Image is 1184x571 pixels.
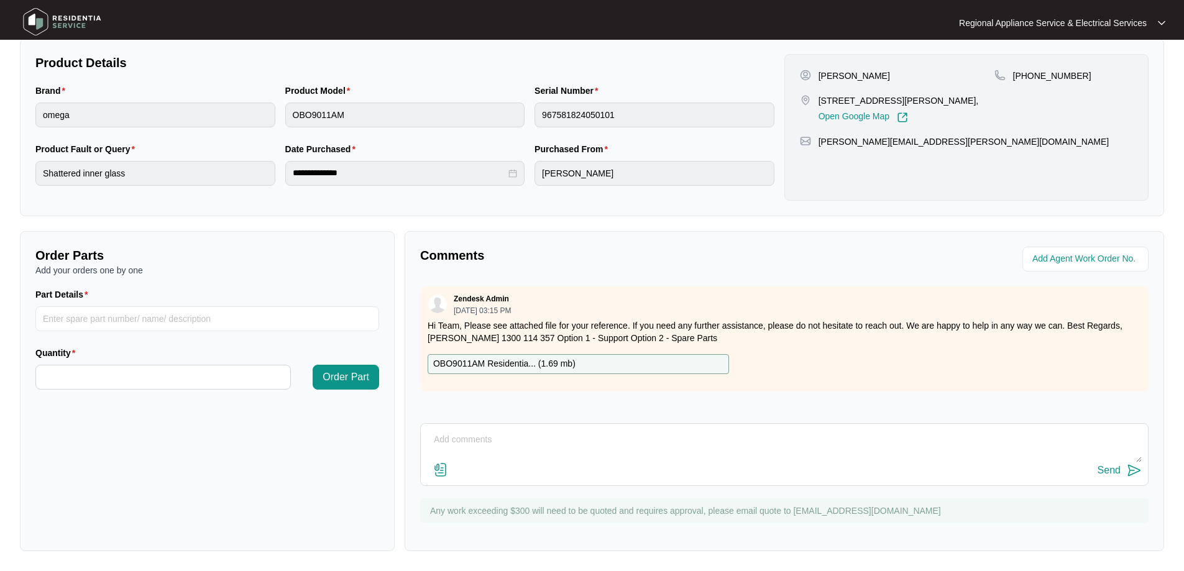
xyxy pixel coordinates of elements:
p: Any work exceeding $300 will need to be quoted and requires approval, please email quote to [EMAI... [430,505,1142,517]
label: Brand [35,85,70,97]
label: Purchased From [535,143,613,155]
img: map-pin [800,94,811,106]
img: residentia service logo [19,3,106,40]
img: map-pin [800,135,811,147]
p: [PERSON_NAME][EMAIL_ADDRESS][PERSON_NAME][DOMAIN_NAME] [819,135,1109,148]
input: Brand [35,103,275,127]
label: Quantity [35,347,80,359]
label: Product Model [285,85,356,97]
span: Order Part [323,370,369,385]
img: send-icon.svg [1127,463,1142,478]
input: Add Agent Work Order No. [1032,252,1141,267]
label: Part Details [35,288,93,301]
input: Purchased From [535,161,774,186]
p: Hi Team, Please see attached file for your reference. If you need any further assistance, please ... [428,319,1141,344]
p: Order Parts [35,247,379,264]
div: Send [1098,465,1121,476]
img: file-attachment-doc.svg [433,462,448,477]
p: [STREET_ADDRESS][PERSON_NAME], [819,94,979,107]
img: Link-External [897,112,908,123]
p: OBO9011AM Residentia... ( 1.69 mb ) [433,357,576,371]
p: [PERSON_NAME] [819,70,890,82]
p: [PHONE_NUMBER] [1013,70,1091,82]
input: Part Details [35,306,379,331]
button: Order Part [313,365,379,390]
img: user.svg [428,295,447,313]
img: dropdown arrow [1158,20,1165,26]
p: Comments [420,247,776,264]
label: Product Fault or Query [35,143,140,155]
p: Zendesk Admin [454,294,509,304]
input: Quantity [36,365,290,389]
label: Serial Number [535,85,603,97]
input: Product Fault or Query [35,161,275,186]
p: Add your orders one by one [35,264,379,276]
button: Send [1098,462,1142,479]
input: Product Model [285,103,525,127]
a: Open Google Map [819,112,908,123]
input: Serial Number [535,103,774,127]
input: Date Purchased [293,167,507,180]
p: Regional Appliance Service & Electrical Services [959,17,1147,29]
img: map-pin [994,70,1006,81]
p: Product Details [35,54,774,71]
img: user-pin [800,70,811,81]
label: Date Purchased [285,143,360,155]
p: [DATE] 03:15 PM [454,307,511,314]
